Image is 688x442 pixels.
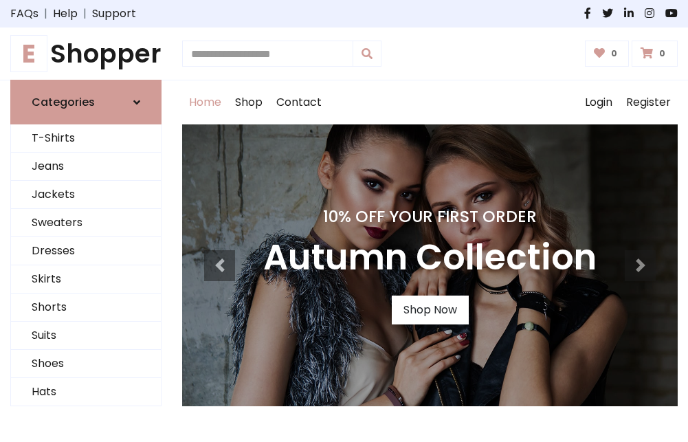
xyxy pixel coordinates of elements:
[92,5,136,22] a: Support
[578,80,619,124] a: Login
[10,38,162,69] h1: Shopper
[11,378,161,406] a: Hats
[228,80,269,124] a: Shop
[11,237,161,265] a: Dresses
[585,41,630,67] a: 0
[263,207,597,226] h4: 10% Off Your First Order
[392,296,469,324] a: Shop Now
[632,41,678,67] a: 0
[38,5,53,22] span: |
[182,80,228,124] a: Home
[608,47,621,60] span: 0
[263,237,597,279] h3: Autumn Collection
[11,153,161,181] a: Jeans
[10,80,162,124] a: Categories
[11,265,161,294] a: Skirts
[10,35,47,72] span: E
[11,350,161,378] a: Shoes
[78,5,92,22] span: |
[269,80,329,124] a: Contact
[11,209,161,237] a: Sweaters
[656,47,669,60] span: 0
[11,294,161,322] a: Shorts
[32,96,95,109] h6: Categories
[10,38,162,69] a: EShopper
[11,124,161,153] a: T-Shirts
[10,5,38,22] a: FAQs
[53,5,78,22] a: Help
[619,80,678,124] a: Register
[11,181,161,209] a: Jackets
[11,322,161,350] a: Suits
